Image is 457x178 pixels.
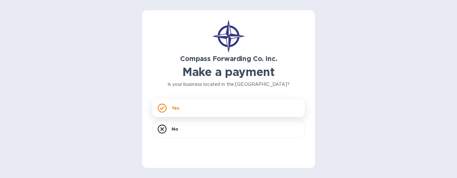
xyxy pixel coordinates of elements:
p: Yes [172,105,179,111]
b: Compass Forwarding Co. Inc. [180,55,277,63]
h1: Make a payment [152,65,305,79]
p: No [172,126,178,132]
p: Is your business located in the [GEOGRAPHIC_DATA]? [152,81,305,88]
